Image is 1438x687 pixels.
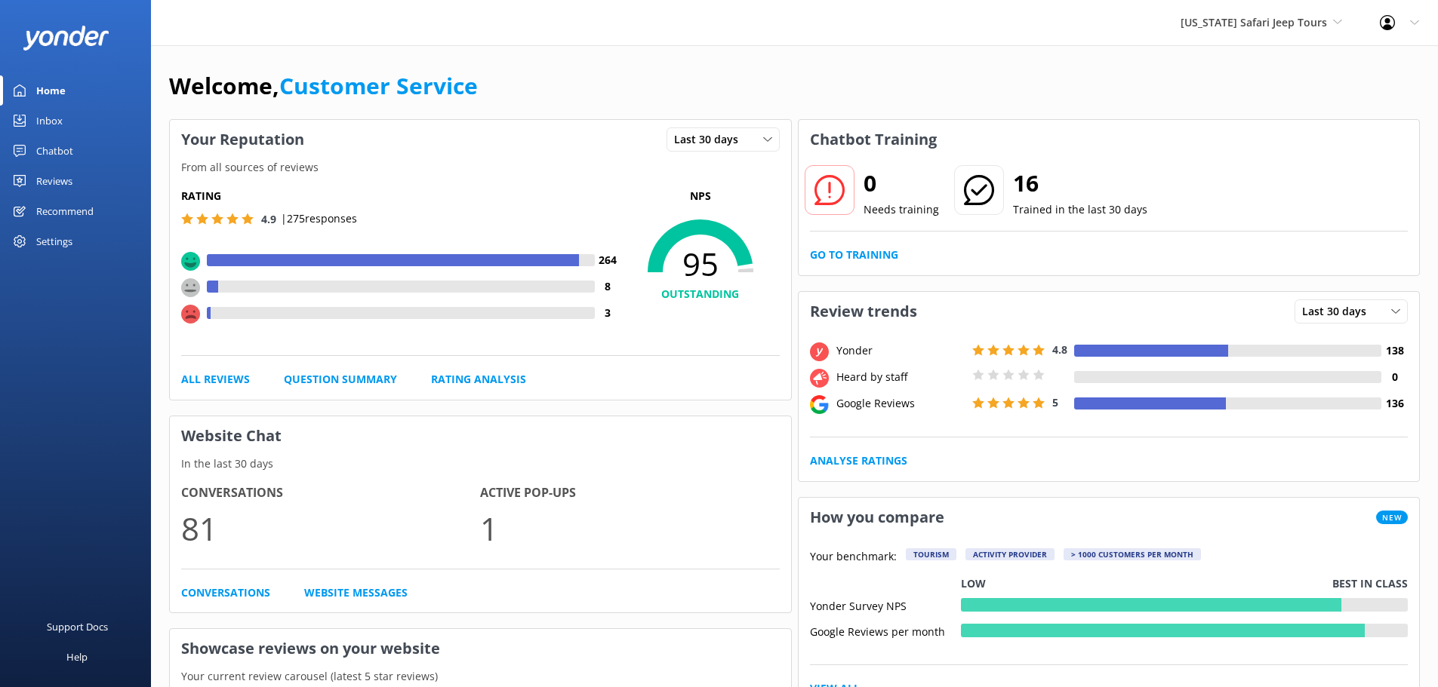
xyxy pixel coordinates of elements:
h4: 136 [1381,395,1408,412]
div: Help [66,642,88,672]
h4: 8 [595,278,621,295]
h4: 138 [1381,342,1408,359]
div: Reviews [36,166,72,196]
span: Last 30 days [1302,303,1375,320]
h3: Showcase reviews on your website [170,629,791,668]
h1: Welcome, [169,68,478,104]
h4: 0 [1381,369,1408,385]
p: 1 [480,503,779,554]
p: | 275 responses [281,210,357,227]
div: Recommend [36,196,94,226]
div: Yonder [833,342,968,359]
span: 4.9 [261,212,276,226]
div: Google Reviews [833,395,968,412]
span: 5 [1052,395,1058,409]
h3: How you compare [799,498,956,537]
span: New [1376,511,1408,524]
div: Heard by staff [833,369,968,385]
h2: 0 [864,165,939,201]
h3: Review trends [799,292,928,331]
a: Rating Analysis [431,371,526,388]
h4: 3 [595,305,621,321]
h4: OUTSTANDING [621,286,780,302]
p: 81 [181,503,480,554]
div: Home [36,75,66,106]
p: From all sources of reviews [170,159,791,176]
span: 4.8 [1052,342,1067,357]
div: Tourism [906,548,956,560]
p: NPS [621,188,780,204]
div: Support Docs [47,612,108,642]
h4: Conversations [181,483,480,503]
h2: 16 [1013,165,1147,201]
a: Analyse Ratings [810,452,907,469]
h3: Website Chat [170,416,791,455]
a: Conversations [181,584,270,601]
a: All Reviews [181,371,250,388]
span: 95 [621,245,780,283]
a: Go to Training [810,247,898,263]
div: > 1000 customers per month [1064,548,1201,560]
img: yonder-white-logo.png [23,26,109,51]
span: Last 30 days [674,131,747,148]
a: Question Summary [284,371,397,388]
h4: Active Pop-ups [480,483,779,503]
h4: 264 [595,252,621,268]
a: Website Messages [304,584,408,601]
div: Chatbot [36,136,73,166]
p: Needs training [864,201,939,218]
p: Your benchmark: [810,548,897,566]
h5: Rating [181,188,621,204]
p: Trained in the last 30 days [1013,201,1147,218]
div: Activity Provider [965,548,1055,560]
p: In the last 30 days [170,455,791,472]
h3: Chatbot Training [799,120,948,159]
h3: Your Reputation [170,120,316,159]
div: Inbox [36,106,63,136]
p: Best in class [1332,575,1408,592]
span: [US_STATE] Safari Jeep Tours [1181,15,1327,29]
div: Yonder Survey NPS [810,598,961,612]
div: Settings [36,226,72,256]
p: Your current review carousel (latest 5 star reviews) [170,668,791,685]
a: Customer Service [279,70,478,101]
div: Google Reviews per month [810,624,961,637]
p: Low [961,575,986,592]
